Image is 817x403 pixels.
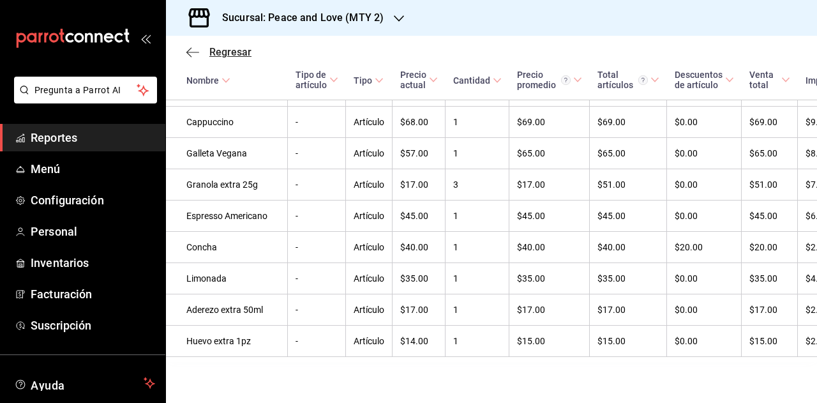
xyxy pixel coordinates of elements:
[288,201,346,232] td: -
[31,223,155,240] span: Personal
[346,326,393,357] td: Artículo
[209,46,251,58] span: Regresar
[346,201,393,232] td: Artículo
[590,294,667,326] td: $17.00
[346,232,393,263] td: Artículo
[288,294,346,326] td: -
[166,263,288,294] td: Limonada
[186,46,251,58] button: Regresar
[590,107,667,138] td: $69.00
[749,70,790,90] span: Venta total
[31,192,155,209] span: Configuración
[354,75,372,86] div: Tipo
[288,138,346,169] td: -
[400,70,426,90] div: Precio actual
[742,107,798,138] td: $69.00
[590,232,667,263] td: $40.00
[742,169,798,201] td: $51.00
[346,294,393,326] td: Artículo
[166,294,288,326] td: Aderezo extra 50ml
[393,232,446,263] td: $40.00
[590,201,667,232] td: $45.00
[393,169,446,201] td: $17.00
[288,169,346,201] td: -
[212,10,384,26] h3: Sucursal: Peace and Love (MTY 2)
[742,263,798,294] td: $35.00
[509,169,590,201] td: $17.00
[742,201,798,232] td: $45.00
[675,70,723,90] div: Descuentos de artículo
[186,75,230,86] span: Nombre
[34,84,137,97] span: Pregunta a Parrot AI
[742,294,798,326] td: $17.00
[509,232,590,263] td: $40.00
[509,263,590,294] td: $35.00
[667,201,742,232] td: $0.00
[590,326,667,357] td: $15.00
[31,376,139,391] span: Ayuda
[667,107,742,138] td: $0.00
[446,263,509,294] td: 1
[509,201,590,232] td: $45.00
[288,232,346,263] td: -
[667,263,742,294] td: $0.00
[590,138,667,169] td: $65.00
[296,70,327,90] div: Tipo de artículo
[597,70,659,90] span: Total artículos
[354,75,384,86] span: Tipo
[446,294,509,326] td: 1
[453,75,490,86] div: Cantidad
[590,263,667,294] td: $35.00
[742,326,798,357] td: $15.00
[509,107,590,138] td: $69.00
[667,138,742,169] td: $0.00
[446,107,509,138] td: 1
[509,138,590,169] td: $65.00
[667,232,742,263] td: $20.00
[446,232,509,263] td: 1
[166,169,288,201] td: Granola extra 25g
[509,326,590,357] td: $15.00
[517,70,582,90] span: Precio promedio
[393,294,446,326] td: $17.00
[453,75,502,86] span: Cantidad
[393,326,446,357] td: $14.00
[166,232,288,263] td: Concha
[346,107,393,138] td: Artículo
[166,138,288,169] td: Galleta Vegana
[638,75,648,85] svg: El total artículos considera cambios de precios en los artículos así como costos adicionales por ...
[186,75,219,86] div: Nombre
[393,138,446,169] td: $57.00
[166,326,288,357] td: Huevo extra 1pz
[346,263,393,294] td: Artículo
[446,138,509,169] td: 1
[446,201,509,232] td: 1
[31,160,155,178] span: Menú
[166,201,288,232] td: Espresso Americano
[393,263,446,294] td: $35.00
[597,70,648,90] div: Total artículos
[346,138,393,169] td: Artículo
[667,294,742,326] td: $0.00
[561,75,571,85] svg: Precio promedio = Total artículos / cantidad
[9,93,157,106] a: Pregunta a Parrot AI
[296,70,338,90] span: Tipo de artículo
[675,70,734,90] span: Descuentos de artículo
[742,232,798,263] td: $20.00
[31,317,155,334] span: Suscripción
[742,138,798,169] td: $65.00
[446,169,509,201] td: 3
[393,201,446,232] td: $45.00
[288,326,346,357] td: -
[749,70,779,90] div: Venta total
[590,169,667,201] td: $51.00
[31,285,155,303] span: Facturación
[446,326,509,357] td: 1
[288,263,346,294] td: -
[14,77,157,103] button: Pregunta a Parrot AI
[393,107,446,138] td: $68.00
[517,70,571,90] div: Precio promedio
[288,107,346,138] td: -
[667,326,742,357] td: $0.00
[31,254,155,271] span: Inventarios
